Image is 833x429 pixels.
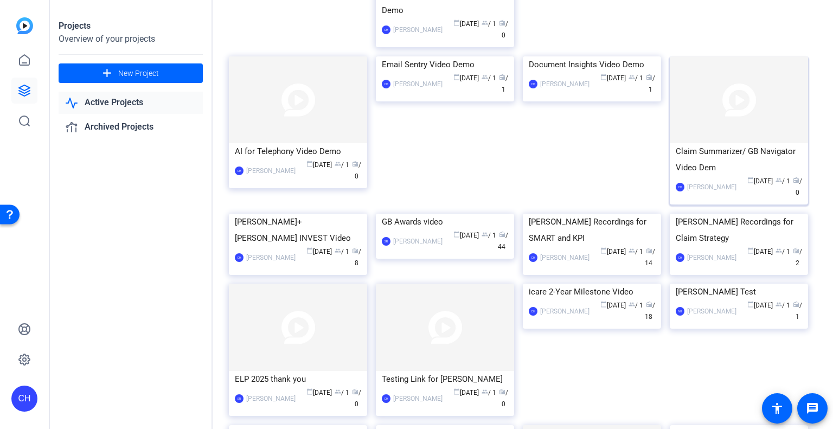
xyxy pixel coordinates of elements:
span: [DATE] [600,302,626,309]
span: group [629,74,635,80]
span: calendar_today [600,74,607,80]
div: [PERSON_NAME] [687,182,736,193]
div: [PERSON_NAME] [246,393,296,404]
div: [PERSON_NAME] Test [676,284,802,300]
button: New Project [59,63,203,83]
span: / 44 [498,232,508,251]
span: / 1 [482,389,496,396]
span: / 1 [629,248,643,255]
div: GB Awards video [382,214,508,230]
div: [PERSON_NAME]+[PERSON_NAME] INVEST Video [235,214,361,246]
span: group [629,247,635,254]
span: calendar_today [747,301,754,308]
div: Email Sentry Video Demo [382,56,508,73]
span: [DATE] [453,232,479,239]
div: ELP 2025 thank you [235,371,361,387]
span: / 18 [645,302,655,321]
div: Projects [59,20,203,33]
span: / 0 [499,20,508,39]
span: radio [499,74,505,80]
div: Claim Summarizer/ GB Navigator Video Dem [676,143,802,176]
span: radio [646,74,652,80]
span: group [776,301,782,308]
img: blue-gradient.svg [16,17,33,34]
span: calendar_today [453,74,460,80]
span: / 14 [645,248,655,267]
span: calendar_today [600,301,607,308]
div: [PERSON_NAME] [687,252,736,263]
div: CH [529,80,537,88]
span: group [335,161,341,167]
span: / 1 [335,161,349,169]
span: radio [499,231,505,238]
span: [DATE] [453,74,479,82]
span: radio [352,161,358,167]
div: Document Insights Video Demo [529,56,655,73]
div: CH [235,167,244,175]
span: group [482,231,488,238]
div: [PERSON_NAME] [540,252,589,263]
span: group [335,388,341,395]
span: / 1 [776,302,790,309]
a: Archived Projects [59,116,203,138]
span: radio [499,388,505,395]
span: / 8 [352,248,361,267]
div: CH [382,25,390,34]
span: [DATE] [453,389,479,396]
span: group [776,177,782,183]
span: / 1 [482,20,496,28]
mat-icon: accessibility [771,402,784,415]
div: Testing Link for [PERSON_NAME] [382,371,508,387]
div: [PERSON_NAME] [393,79,443,89]
div: CH [382,394,390,403]
span: / 1 [499,74,508,93]
span: / 1 [629,302,643,309]
span: / 1 [482,232,496,239]
div: [PERSON_NAME] [393,393,443,404]
span: calendar_today [453,20,460,26]
span: / 1 [793,302,802,321]
div: CH [529,307,537,316]
div: [PERSON_NAME] [540,306,589,317]
span: / 0 [793,177,802,196]
div: [PERSON_NAME] [393,24,443,35]
span: / 1 [646,74,655,93]
span: / 1 [335,389,349,396]
span: group [335,247,341,254]
span: [DATE] [747,177,773,185]
span: / 1 [776,248,790,255]
mat-icon: message [806,402,819,415]
mat-icon: add [100,67,114,80]
span: radio [352,388,358,395]
div: [PERSON_NAME] [687,306,736,317]
span: group [776,247,782,254]
div: AI for Telephony Video Demo [235,143,361,159]
div: [PERSON_NAME] [393,236,443,247]
span: radio [499,20,505,26]
span: [DATE] [747,248,773,255]
span: / 0 [352,161,361,180]
div: NG [676,307,684,316]
span: / 0 [499,389,508,408]
span: [DATE] [453,20,479,28]
span: New Project [118,68,159,79]
span: radio [793,301,799,308]
span: group [482,388,488,395]
div: icare 2-Year Milestone Video [529,284,655,300]
span: / 0 [352,389,361,408]
div: CH [11,386,37,412]
div: [PERSON_NAME] [540,79,589,89]
span: group [629,301,635,308]
div: CH [235,253,244,262]
span: / 1 [629,74,643,82]
span: group [482,20,488,26]
div: SR [382,237,390,246]
div: [PERSON_NAME] [246,252,296,263]
span: calendar_today [747,177,754,183]
a: Active Projects [59,92,203,114]
span: radio [646,301,652,308]
span: [DATE] [600,248,626,255]
span: radio [646,247,652,254]
span: [DATE] [306,248,332,255]
span: group [482,74,488,80]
